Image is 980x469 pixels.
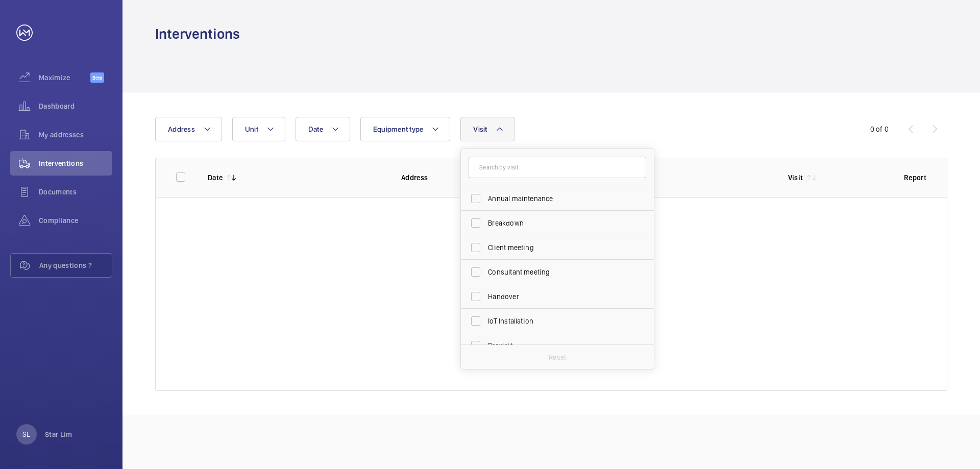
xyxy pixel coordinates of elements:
p: SL [22,429,30,439]
span: Handover [488,291,628,302]
button: Date [296,117,350,141]
div: 0 of 0 [870,124,889,134]
span: Any questions ? [39,260,112,270]
p: Unit [595,172,772,183]
span: Unit [245,125,258,133]
button: Address [155,117,222,141]
span: Annual maintenance [488,193,628,204]
p: Visit [788,172,803,183]
span: My addresses [39,130,112,140]
span: Client meeting [488,242,628,253]
span: Maximize [39,72,90,83]
p: Star Lim [45,429,72,439]
p: Report [904,172,926,183]
span: Previsit [488,340,628,351]
span: Consultant meeting [488,267,628,277]
span: Beta [90,72,104,83]
button: Visit [460,117,514,141]
p: Address [401,172,578,183]
input: Search by visit [469,157,646,178]
p: Date [208,172,223,183]
h1: Interventions [155,24,240,43]
button: Unit [232,117,285,141]
span: Date [308,125,323,133]
span: Compliance [39,215,112,226]
p: Reset [549,352,566,362]
span: Breakdown [488,218,628,228]
span: IoT Installation [488,316,628,326]
span: Address [168,125,195,133]
span: Equipment type [373,125,424,133]
button: Equipment type [360,117,451,141]
span: Documents [39,187,112,197]
span: Dashboard [39,101,112,111]
span: Visit [473,125,487,133]
span: Interventions [39,158,112,168]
